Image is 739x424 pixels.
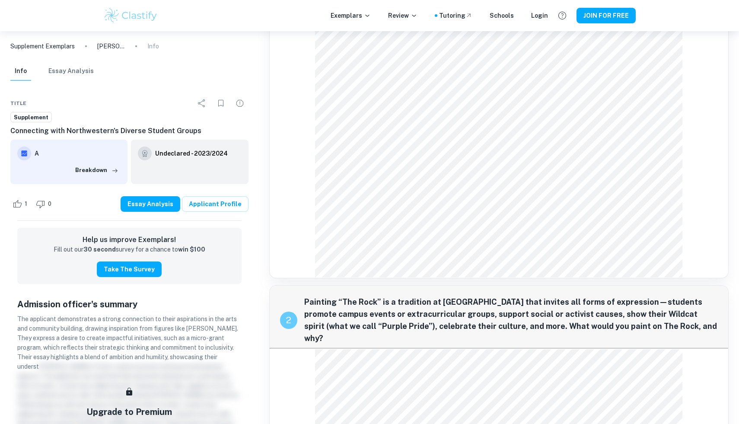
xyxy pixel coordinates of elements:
a: Schools [490,11,514,20]
a: Tutoring [439,11,472,20]
a: Supplement Exemplars [10,41,75,51]
div: Report issue [231,95,248,112]
div: Like [10,197,32,211]
span: The applicant demonstrates a strong connection to their aspirations in the arts and community bui... [17,316,238,370]
span: Title [10,99,26,107]
div: Dislike [34,197,56,211]
a: Applicant Profile [182,196,248,212]
div: Share [193,95,210,112]
h6: Help us improve Exemplars! [24,235,235,245]
h6: Connecting with Northwestern's Diverse Student Groups [10,126,248,136]
h6: Undeclared - 2023/2024 [155,149,228,158]
span: Supplement [11,113,51,122]
span: Painting “The Rock” is a tradition at [GEOGRAPHIC_DATA] that invites all forms of expression—stud... [304,296,718,344]
h5: Upgrade to Premium [86,405,172,418]
button: Take the Survey [97,261,162,277]
span: 0 [43,200,56,208]
strong: 30 second [83,246,116,253]
h5: Admission officer's summary [17,298,242,311]
button: Essay Analysis [121,196,180,212]
p: Review [388,11,417,20]
span: 1 [20,200,32,208]
img: Clastify logo [103,7,158,24]
a: Undeclared - 2023/2024 [155,147,228,160]
button: Help and Feedback [555,8,570,23]
div: recipe [280,312,297,329]
button: JOIN FOR FREE [577,8,636,23]
button: Breakdown [73,164,121,177]
p: [PERSON_NAME]: A Symbol of Success and Inspiration [97,41,125,51]
button: Info [10,62,31,81]
a: Supplement [10,112,52,123]
strong: win $100 [178,246,205,253]
p: Exemplars [331,11,371,20]
p: Info [147,41,159,51]
a: Login [531,11,548,20]
div: Bookmark [212,95,229,112]
button: Essay Analysis [48,62,94,81]
p: Fill out our survey for a chance to [54,245,205,255]
h6: A [35,149,121,158]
